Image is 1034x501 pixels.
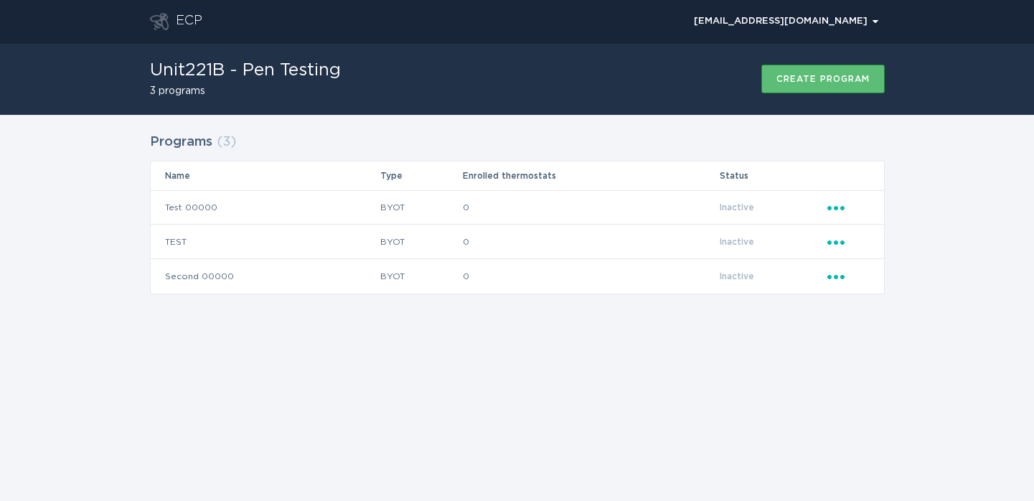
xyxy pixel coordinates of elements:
tr: dfc759f4f22c43c2b88e3e8bcf6427f7 [151,259,884,294]
h2: 3 programs [150,86,341,96]
div: Popover menu [827,200,870,215]
th: Enrolled thermostats [462,161,719,190]
span: Inactive [720,238,754,246]
span: ( 3 ) [217,136,236,149]
div: [EMAIL_ADDRESS][DOMAIN_NAME] [694,17,878,26]
span: Inactive [720,203,754,212]
td: Second 00000 [151,259,380,294]
tr: 8440686a4d3444698ae1ab9613181a48 [151,190,884,225]
td: 0 [462,259,719,294]
td: 0 [462,225,719,259]
td: BYOT [380,190,461,225]
tr: Table Headers [151,161,884,190]
h2: Programs [150,129,212,155]
div: ECP [176,13,202,30]
th: Name [151,161,380,190]
button: Create program [761,65,885,93]
div: Popover menu [827,268,870,284]
th: Type [380,161,461,190]
div: Popover menu [687,11,885,32]
td: Test 00000 [151,190,380,225]
td: 0 [462,190,719,225]
button: Open user account details [687,11,885,32]
div: Popover menu [827,234,870,250]
th: Status [719,161,827,190]
td: BYOT [380,259,461,294]
button: Go to dashboard [150,13,169,30]
tr: f89fcf7cf7aa49a7a73e596f96661733 [151,225,884,259]
td: BYOT [380,225,461,259]
div: Create program [776,75,870,83]
td: TEST [151,225,380,259]
span: Inactive [720,272,754,281]
h1: Unit221B - Pen Testing [150,62,341,79]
